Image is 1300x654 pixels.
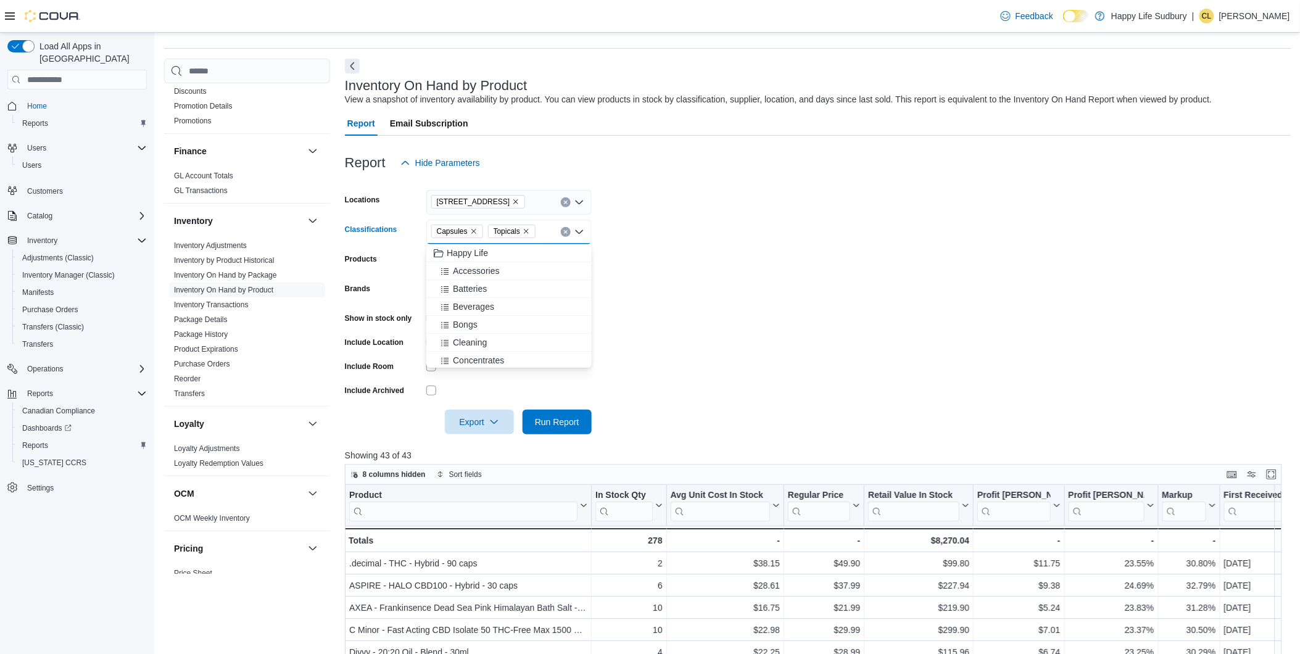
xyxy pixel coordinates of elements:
span: Accessories [453,265,499,277]
span: Operations [27,364,64,374]
a: Loyalty Redemption Values [174,459,263,468]
span: Beverages [453,300,494,313]
span: Washington CCRS [17,455,147,470]
span: Load All Apps in [GEOGRAPHIC_DATA] [35,40,147,65]
div: $7.01 [977,623,1060,637]
div: 10 [595,623,663,637]
span: CL [1202,9,1211,23]
span: Transfers (Classic) [22,322,84,332]
button: Happy Life [426,244,592,262]
h3: OCM [174,487,194,500]
span: Topicals [488,225,536,238]
span: Inventory Adjustments [174,241,247,250]
span: Discounts [174,86,207,96]
button: Loyalty [174,418,303,430]
div: Finance [164,168,330,203]
button: Home [2,97,152,115]
div: Profit [PERSON_NAME] (%) [1068,490,1144,502]
button: Catalog [2,207,152,225]
span: Feedback [1016,10,1053,22]
span: Reorder [174,374,201,384]
a: Transfers [174,389,205,398]
span: Reports [27,389,53,399]
span: Settings [27,483,54,493]
img: Cova [25,10,80,22]
span: Dashboards [17,421,147,436]
button: Inventory [2,232,152,249]
a: Adjustments (Classic) [17,250,99,265]
nav: Complex example [7,92,147,529]
button: Pricing [174,542,303,555]
div: $227.94 [868,578,969,593]
span: Loyalty Adjustments [174,444,240,453]
div: C Minor - Fast Acting CBD Isolate 50 THC-Free Max 1500 Softgels - Sativa - 30 caps [349,623,587,637]
div: Markup [1162,490,1206,502]
button: Users [2,139,152,157]
button: OCM [305,486,320,501]
input: Dark Mode [1063,10,1089,23]
p: Showing 43 of 43 [345,449,1291,462]
a: GL Account Totals [174,172,233,180]
div: View a snapshot of inventory availability by product. You can view products in stock by classific... [345,93,1212,106]
div: Totals [349,533,587,548]
span: Home [22,98,147,114]
a: Package History [174,330,228,339]
div: $28.61 [670,578,779,593]
div: 30.50% [1162,623,1215,637]
span: Product Expirations [174,344,238,354]
span: Purchase Orders [17,302,147,317]
a: Purchase Orders [174,360,230,368]
div: $21.99 [788,600,860,615]
div: $99.80 [868,556,969,571]
a: Manifests [17,285,59,300]
div: Regular Price [788,490,850,521]
button: Product [349,490,587,521]
label: Include Location [345,337,404,347]
div: OCM [164,511,330,531]
span: Run Report [535,416,579,428]
div: AXEA - Frankinsence Dead Sea Pink Himalayan Bath Salt - Indica - 250g [349,600,587,615]
a: Feedback [996,4,1058,28]
span: Inventory On Hand by Product [174,285,273,295]
span: Sort fields [449,470,482,479]
span: Package Details [174,315,228,325]
span: Reports [22,441,48,450]
span: Users [22,141,147,155]
div: - [977,533,1060,548]
span: Inventory Manager (Classic) [22,270,115,280]
button: Sort fields [432,467,487,482]
a: [US_STATE] CCRS [17,455,91,470]
span: Customers [27,186,63,196]
span: Capsules [431,225,483,238]
button: Settings [2,479,152,497]
span: GL Transactions [174,186,228,196]
span: Bongs [453,318,478,331]
span: Capsules [437,225,468,238]
button: In Stock Qty [595,490,663,521]
button: OCM [174,487,303,500]
a: Canadian Compliance [17,404,100,418]
a: Transfers [17,337,58,352]
div: 23.83% [1068,600,1154,615]
span: OCM Weekly Inventory [174,513,250,523]
a: Dashboards [12,420,152,437]
div: 10 [595,600,663,615]
span: Purchase Orders [22,305,78,315]
h3: Pricing [174,542,203,555]
button: Canadian Compliance [12,402,152,420]
div: Regular Price [788,490,850,502]
button: Operations [2,360,152,378]
div: Retail Value In Stock [868,490,959,521]
button: Batteries [426,280,592,298]
label: Show in stock only [345,313,412,323]
span: [US_STATE] CCRS [22,458,86,468]
h3: Loyalty [174,418,204,430]
a: Transfers (Classic) [17,320,89,334]
button: [US_STATE] CCRS [12,454,152,471]
h3: Inventory [174,215,213,227]
a: Promotion Details [174,102,233,110]
div: 31.28% [1162,600,1215,615]
div: Avg Unit Cost In Stock [670,490,769,521]
label: Include Room [345,362,394,371]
